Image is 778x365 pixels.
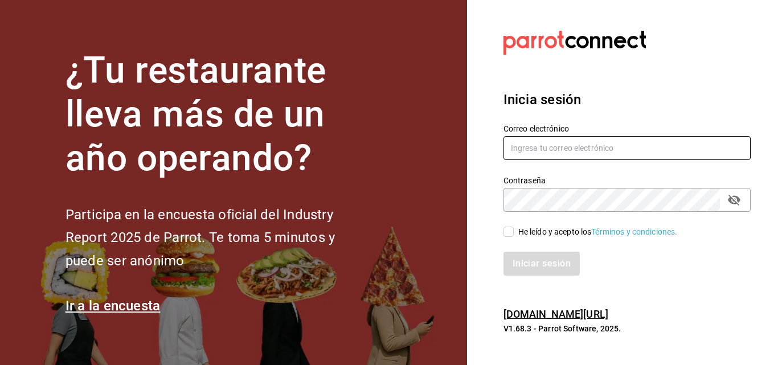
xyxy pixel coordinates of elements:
[503,125,751,133] label: Correo electrónico
[65,49,373,180] h1: ¿Tu restaurante lleva más de un año operando?
[65,203,373,273] h2: Participa en la encuesta oficial del Industry Report 2025 de Parrot. Te toma 5 minutos y puede se...
[503,136,751,160] input: Ingresa tu correo electrónico
[503,89,751,110] h3: Inicia sesión
[503,323,751,334] p: V1.68.3 - Parrot Software, 2025.
[591,227,677,236] a: Términos y condiciones.
[518,226,678,238] div: He leído y acepto los
[724,190,744,210] button: passwordField
[503,177,751,184] label: Contraseña
[503,308,608,320] a: [DOMAIN_NAME][URL]
[65,298,161,314] a: Ir a la encuesta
